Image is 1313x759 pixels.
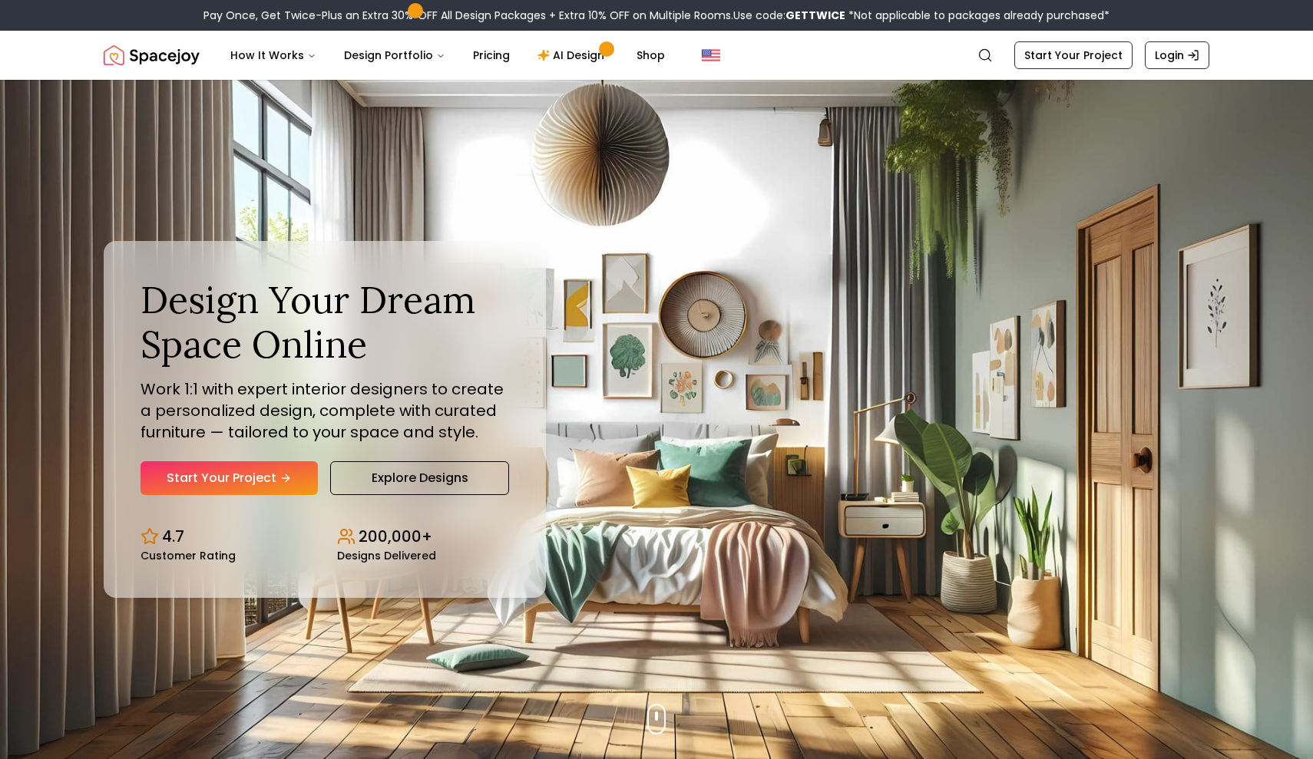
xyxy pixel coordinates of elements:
span: Use code: [733,8,845,23]
a: Explore Designs [330,461,509,495]
nav: Global [104,31,1209,80]
small: Customer Rating [141,550,236,561]
small: Designs Delivered [337,550,436,561]
nav: Main [218,40,677,71]
h1: Design Your Dream Space Online [141,278,509,366]
div: Design stats [141,513,509,561]
a: Start Your Project [141,461,318,495]
span: *Not applicable to packages already purchased* [845,8,1110,23]
a: Start Your Project [1014,41,1133,69]
b: GETTWICE [785,8,845,23]
button: How It Works [218,40,329,71]
a: Spacejoy [104,40,200,71]
p: 200,000+ [359,526,432,547]
div: Pay Once, Get Twice-Plus an Extra 30% OFF All Design Packages + Extra 10% OFF on Multiple Rooms. [203,8,1110,23]
a: Login [1145,41,1209,69]
p: 4.7 [162,526,184,547]
a: Pricing [461,40,522,71]
a: AI Design [525,40,621,71]
img: Spacejoy Logo [104,40,200,71]
button: Design Portfolio [332,40,458,71]
img: United States [702,46,720,64]
p: Work 1:1 with expert interior designers to create a personalized design, complete with curated fu... [141,378,509,443]
a: Shop [624,40,677,71]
